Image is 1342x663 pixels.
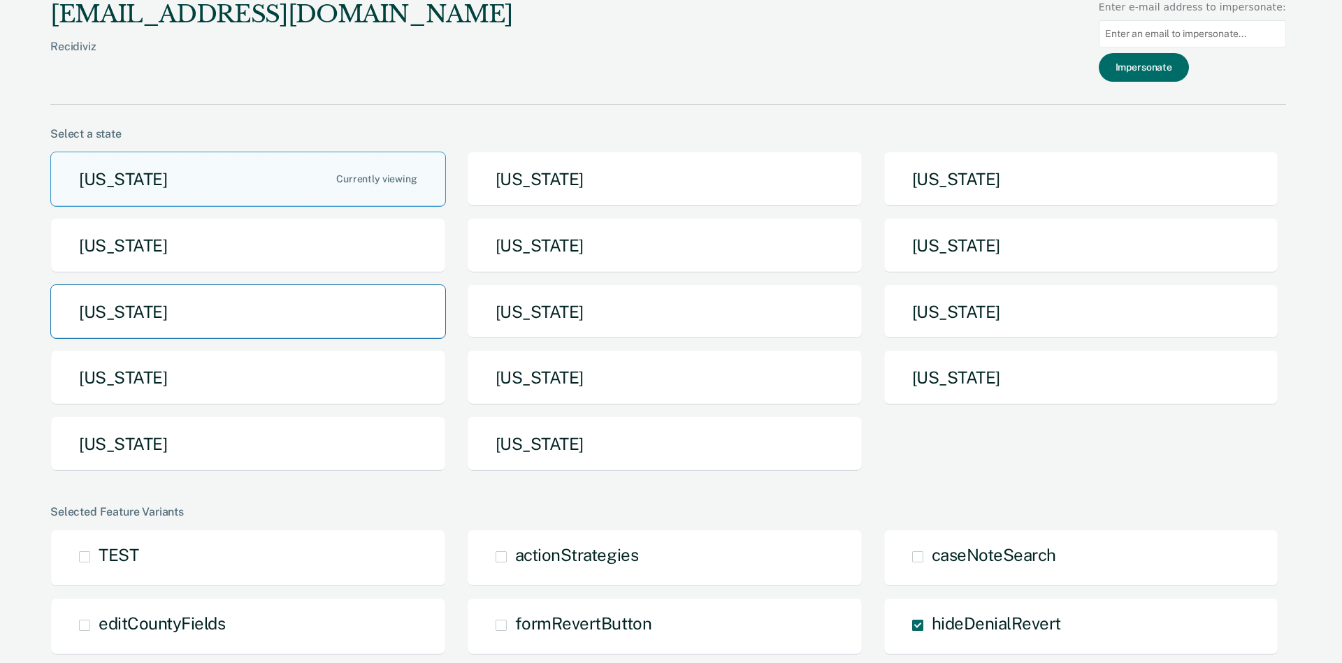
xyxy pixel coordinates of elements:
[50,152,446,207] button: [US_STATE]
[515,613,651,633] span: formRevertButton
[932,545,1056,564] span: caseNoteSearch
[50,350,446,405] button: [US_STATE]
[50,416,446,472] button: [US_STATE]
[50,127,1286,140] div: Select a state
[1099,53,1189,82] button: Impersonate
[883,350,1279,405] button: [US_STATE]
[467,152,863,207] button: [US_STATE]
[883,152,1279,207] button: [US_STATE]
[883,284,1279,340] button: [US_STATE]
[515,545,638,564] span: actionStrategies
[883,218,1279,273] button: [US_STATE]
[50,505,1286,518] div: Selected Feature Variants
[50,284,446,340] button: [US_STATE]
[99,545,138,564] span: TEST
[50,40,513,75] div: Recidiviz
[467,284,863,340] button: [US_STATE]
[467,218,863,273] button: [US_STATE]
[99,613,225,633] span: editCountyFields
[1099,20,1286,48] input: Enter an email to impersonate...
[467,416,863,472] button: [US_STATE]
[50,218,446,273] button: [US_STATE]
[932,613,1061,633] span: hideDenialRevert
[467,350,863,405] button: [US_STATE]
